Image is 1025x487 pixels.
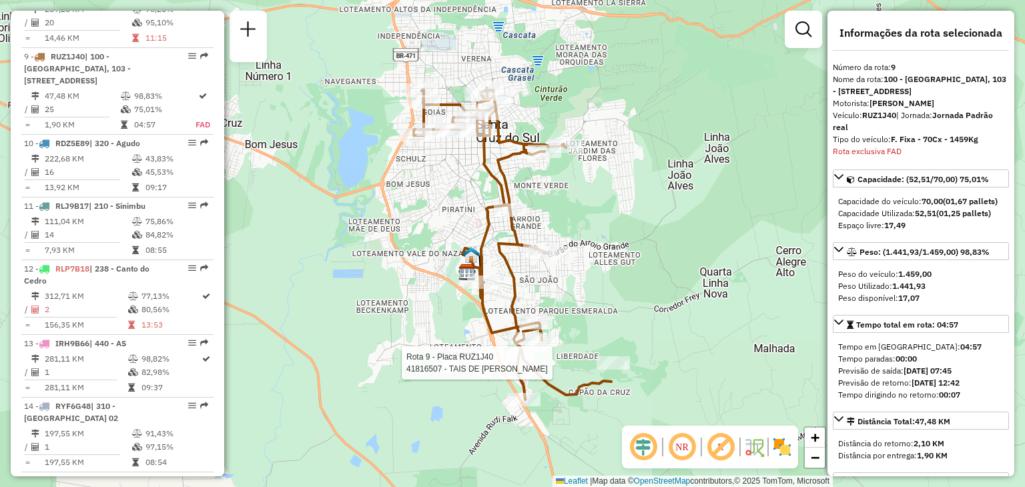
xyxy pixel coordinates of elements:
[44,215,131,228] td: 111,04 KM
[24,51,131,85] span: | 100 - [GEOGRAPHIC_DATA], 103 - [STREET_ADDRESS]
[811,449,819,466] span: −
[31,430,39,438] i: Distância Total
[838,341,1004,353] div: Tempo em [GEOGRAPHIC_DATA]:
[200,139,208,147] em: Rota exportada
[860,247,990,257] span: Peso: (1.441,93/1.459,00) 98,83%
[24,165,31,179] td: /
[838,353,1004,365] div: Tempo paradas:
[188,264,196,272] em: Opções
[133,118,196,131] td: 04:57
[833,61,1009,73] div: Número da rota:
[199,92,207,100] i: Rota otimizada
[188,201,196,209] em: Opções
[838,450,1004,462] div: Distância por entrega:
[128,384,135,392] i: Tempo total em rota
[145,440,208,454] td: 97,15%
[912,378,960,388] strong: [DATE] 12:42
[884,220,906,230] strong: 17,49
[838,280,1004,292] div: Peso Utilizado:
[838,389,1004,401] div: Tempo dirigindo no retorno:
[145,228,208,241] td: 84,82%
[55,138,89,148] span: RDZ5E89
[121,105,131,113] i: % de utilização da cubagem
[811,429,819,446] span: +
[462,246,480,264] img: Santa Cruz FAD
[44,352,127,366] td: 281,11 KM
[922,196,943,206] strong: 70,00
[235,16,262,46] a: Nova sessão e pesquisa
[838,377,1004,389] div: Previsão de retorno:
[838,365,1004,377] div: Previsão de saída:
[44,366,127,379] td: 1
[44,16,131,29] td: 20
[44,181,131,194] td: 13,92 KM
[24,338,126,348] span: 13 -
[833,133,1009,145] div: Tipo do veículo:
[898,269,932,279] strong: 1.459,00
[132,168,142,176] i: % de utilização da cubagem
[89,201,145,211] span: | 210 - Sinimbu
[24,31,31,45] td: =
[24,318,31,332] td: =
[553,476,833,487] div: Map data © contributors,© 2025 TomTom, Microsoft
[943,196,998,206] strong: (01,67 pallets)
[24,201,145,211] span: 11 -
[833,432,1009,467] div: Distância Total:47,48 KM
[24,456,31,469] td: =
[838,195,1004,207] div: Capacidade do veículo:
[833,336,1009,406] div: Tempo total em rota: 04:57
[200,201,208,209] em: Rota exportada
[89,338,126,348] span: | 440 - AS
[24,440,31,454] td: /
[121,121,127,129] i: Tempo total em rota
[891,134,978,144] strong: F. Fixa - 70Cx - 1459Kg
[896,354,917,364] strong: 00:00
[31,443,39,451] i: Total de Atividades
[856,320,958,330] span: Tempo total em rota: 04:57
[838,438,1004,450] div: Distância do retorno:
[833,412,1009,430] a: Distância Total:47,48 KM
[132,217,142,225] i: % de utilização do peso
[31,231,39,239] i: Total de Atividades
[200,264,208,272] em: Rota exportada
[892,281,926,291] strong: 1.441,93
[939,390,960,400] strong: 00:07
[917,450,948,460] strong: 1,90 KM
[200,402,208,410] em: Rota exportada
[833,263,1009,310] div: Peso: (1.441,93/1.459,00) 98,83%
[128,368,138,376] i: % de utilização da cubagem
[838,292,1004,304] div: Peso disponível:
[898,293,920,303] strong: 17,07
[132,34,139,42] i: Tempo total em rota
[132,246,139,254] i: Tempo total em rota
[44,318,127,332] td: 156,35 KM
[805,428,825,448] a: Zoom in
[805,448,825,468] a: Zoom out
[188,52,196,60] em: Opções
[145,152,208,165] td: 43,83%
[24,243,31,257] td: =
[24,264,149,286] span: | 238 - Canto do Cedro
[24,401,118,423] span: 14 -
[121,92,131,100] i: % de utilização do peso
[915,208,936,218] strong: 52,51
[188,139,196,147] em: Opções
[44,427,131,440] td: 197,55 KM
[790,16,817,43] a: Exibir filtros
[55,401,91,411] span: RYF6G48
[24,381,31,394] td: =
[132,430,142,438] i: % de utilização do peso
[24,264,149,286] span: 12 -
[202,292,210,300] i: Rota otimizada
[44,243,131,257] td: 7,93 KM
[847,416,950,428] div: Distância Total:
[771,436,793,458] img: Exibir/Ocultar setores
[743,436,765,458] img: Fluxo de ruas
[833,109,1009,133] div: Veículo:
[915,416,950,426] span: 47,48 KM
[202,355,210,363] i: Rota otimizada
[188,402,196,410] em: Opções
[132,19,142,27] i: % de utilização da cubagem
[833,73,1009,97] div: Nome da rota:
[145,427,208,440] td: 91,43%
